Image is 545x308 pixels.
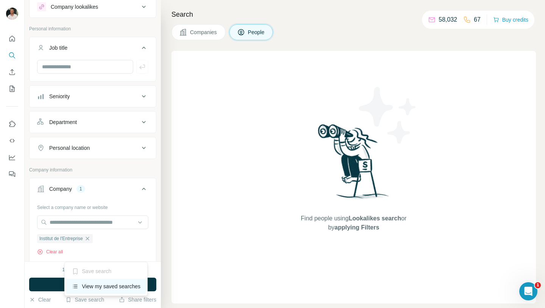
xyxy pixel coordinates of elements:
[29,167,156,173] p: Company information
[30,113,156,131] button: Department
[6,167,18,181] button: Feedback
[474,15,481,24] p: 67
[37,201,148,211] div: Select a company name or website
[119,296,156,303] button: Share filters
[30,39,156,60] button: Job title
[190,28,218,36] span: Companies
[29,278,156,291] button: Run search
[29,25,156,32] p: Personal information
[39,235,83,242] span: Institut de l'Entreprise
[535,282,541,288] span: 1
[354,81,422,149] img: Surfe Illustration - Stars
[49,44,67,52] div: Job title
[315,122,393,207] img: Surfe Illustration - Woman searching with binoculars
[76,185,85,192] div: 1
[439,15,457,24] p: 58,032
[30,139,156,157] button: Personal location
[6,49,18,62] button: Search
[6,134,18,148] button: Use Surfe API
[29,296,51,303] button: Clear
[51,3,98,11] div: Company lookalikes
[248,28,265,36] span: People
[30,87,156,105] button: Seniority
[6,8,18,20] img: Avatar
[37,248,63,255] button: Clear all
[493,14,528,25] button: Buy credits
[30,180,156,201] button: Company1
[66,279,146,294] div: View my saved searches
[62,266,123,273] div: 1728 search results remaining
[49,144,90,152] div: Personal location
[66,264,146,279] div: Save search
[49,185,72,193] div: Company
[6,82,18,96] button: My lists
[519,282,537,300] iframe: Intercom live chat
[335,224,379,231] span: applying Filters
[6,32,18,46] button: Quick start
[293,214,414,232] span: Find people using or by
[65,296,104,303] button: Save search
[6,65,18,79] button: Enrich CSV
[171,9,536,20] h4: Search
[49,118,77,126] div: Department
[49,93,70,100] div: Seniority
[349,215,401,222] span: Lookalikes search
[6,151,18,164] button: Dashboard
[6,117,18,131] button: Use Surfe on LinkedIn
